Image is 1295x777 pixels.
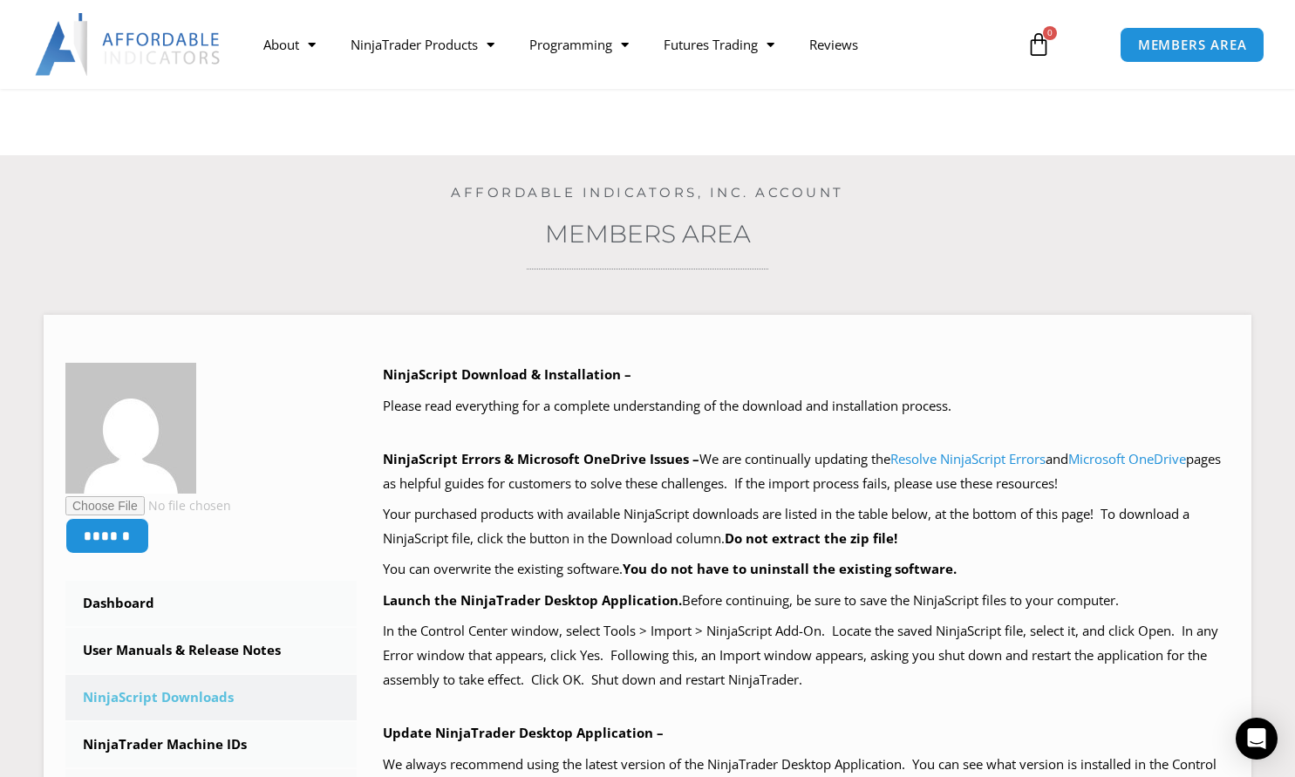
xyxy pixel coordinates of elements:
[1000,19,1077,70] a: 0
[333,24,512,65] a: NinjaTrader Products
[1043,26,1057,40] span: 0
[65,581,357,626] a: Dashboard
[1138,38,1247,51] span: MEMBERS AREA
[65,722,357,767] a: NinjaTrader Machine IDs
[512,24,646,65] a: Programming
[725,529,897,547] b: Do not extract the zip file!
[65,363,196,494] img: e6ddbbba620d5ad567d54af8bdc9262d4e19e120b0482c5772bc24d185451112
[1068,450,1186,467] a: Microsoft OneDrive
[383,394,1230,419] p: Please read everything for a complete understanding of the download and installation process.
[383,724,664,741] b: Update NinjaTrader Desktop Application –
[35,13,222,76] img: LogoAI | Affordable Indicators – NinjaTrader
[383,557,1230,582] p: You can overwrite the existing software.
[383,365,631,383] b: NinjaScript Download & Installation –
[383,619,1230,692] p: In the Control Center window, select Tools > Import > NinjaScript Add-On. Locate the saved NinjaS...
[246,24,1010,65] nav: Menu
[545,219,751,249] a: Members Area
[65,628,357,673] a: User Manuals & Release Notes
[1120,27,1265,63] a: MEMBERS AREA
[1236,718,1278,760] div: Open Intercom Messenger
[792,24,876,65] a: Reviews
[383,450,699,467] b: NinjaScript Errors & Microsoft OneDrive Issues –
[623,560,957,577] b: You do not have to uninstall the existing software.
[383,447,1230,496] p: We are continually updating the and pages as helpful guides for customers to solve these challeng...
[383,591,682,609] b: Launch the NinjaTrader Desktop Application.
[246,24,333,65] a: About
[383,502,1230,551] p: Your purchased products with available NinjaScript downloads are listed in the table below, at th...
[383,589,1230,613] p: Before continuing, be sure to save the NinjaScript files to your computer.
[646,24,792,65] a: Futures Trading
[65,675,357,720] a: NinjaScript Downloads
[451,184,844,201] a: Affordable Indicators, Inc. Account
[890,450,1046,467] a: Resolve NinjaScript Errors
